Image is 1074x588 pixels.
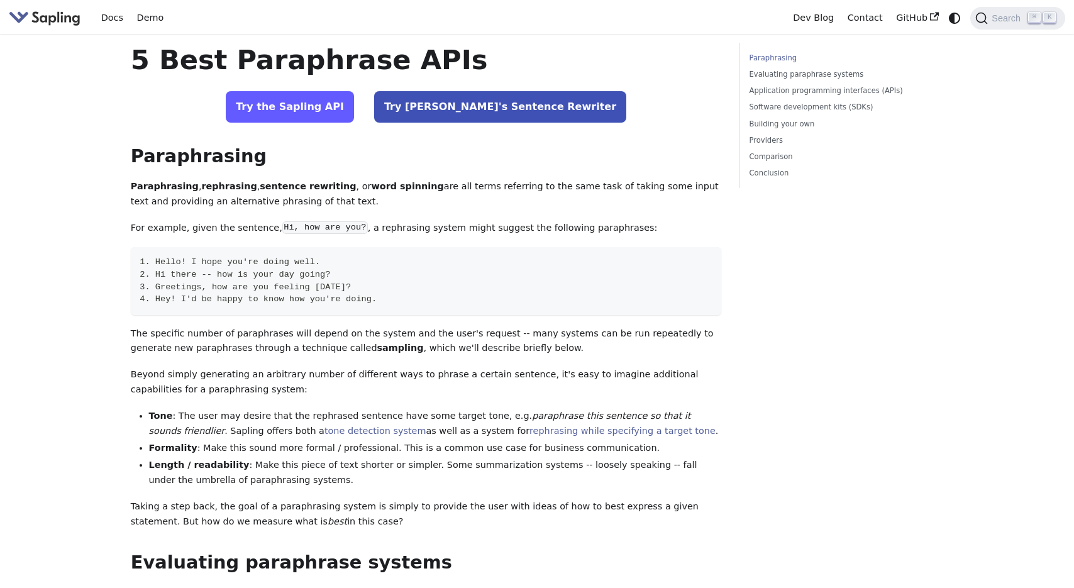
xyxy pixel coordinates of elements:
h2: Evaluating paraphrase systems [131,552,722,574]
strong: Paraphrasing [131,181,199,191]
a: Contact [841,8,890,28]
p: The specific number of paraphrases will depend on the system and the user's request -- many syste... [131,326,722,357]
a: Evaluating paraphrase systems [750,69,920,80]
li: : The user may desire that the rephrased sentence have some target tone, e.g. . Sapling offers bo... [149,409,722,439]
button: Switch between dark and light mode (currently system mode) [946,9,964,27]
img: Sapling.ai [9,9,80,27]
strong: Length / readability [149,460,250,470]
a: Paraphrasing [750,52,920,64]
em: best [328,516,347,526]
strong: Formality [149,443,197,453]
strong: sampling [377,343,424,353]
kbd: ⌘ [1028,12,1041,23]
a: Try [PERSON_NAME]'s Sentence Rewriter [374,91,626,123]
a: rephrasing while specifying a target tone [529,426,716,436]
span: 2. Hi there -- how is your day going? [140,270,330,279]
em: paraphrase this sentence so that it sounds friendlier [149,411,691,436]
span: 3. Greetings, how are you feeling [DATE]? [140,282,351,292]
a: Building your own [750,118,920,130]
kbd: K [1043,12,1056,23]
span: Search [988,13,1028,23]
a: Providers [750,135,920,147]
a: Conclusion [750,167,920,179]
a: Docs [94,8,130,28]
strong: rephrasing [201,181,257,191]
p: Beyond simply generating an arbitrary number of different ways to phrase a certain sentence, it's... [131,367,722,397]
button: Search (Command+K) [970,7,1065,30]
p: Taking a step back, the goal of a paraphrasing system is simply to provide the user with ideas of... [131,499,722,530]
li: : Make this piece of text shorter or simpler. Some summarization systems -- loosely speaking -- f... [149,458,722,488]
a: Demo [130,8,170,28]
a: tone detection system [324,426,426,436]
p: For example, given the sentence, , a rephrasing system might suggest the following paraphrases: [131,221,722,236]
h1: 5 Best Paraphrase APIs [131,43,722,77]
a: Sapling.ai [9,9,85,27]
a: GitHub [889,8,945,28]
span: 4. Hey! I'd be happy to know how you're doing. [140,294,377,304]
code: Hi, how are you? [282,221,368,234]
strong: word spinning [371,181,443,191]
strong: Tone [149,411,173,421]
p: , , , or are all terms referring to the same task of taking some input text and providing an alte... [131,179,722,209]
strong: sentence rewriting [260,181,356,191]
li: : Make this sound more formal / professional. This is a common use case for business communication. [149,441,722,456]
a: Dev Blog [786,8,840,28]
a: Comparison [750,151,920,163]
a: Software development kits (SDKs) [750,101,920,113]
a: Application programming interfaces (APIs) [750,85,920,97]
a: Try the Sapling API [226,91,354,123]
h2: Paraphrasing [131,145,722,168]
span: 1. Hello! I hope you're doing well. [140,257,320,267]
